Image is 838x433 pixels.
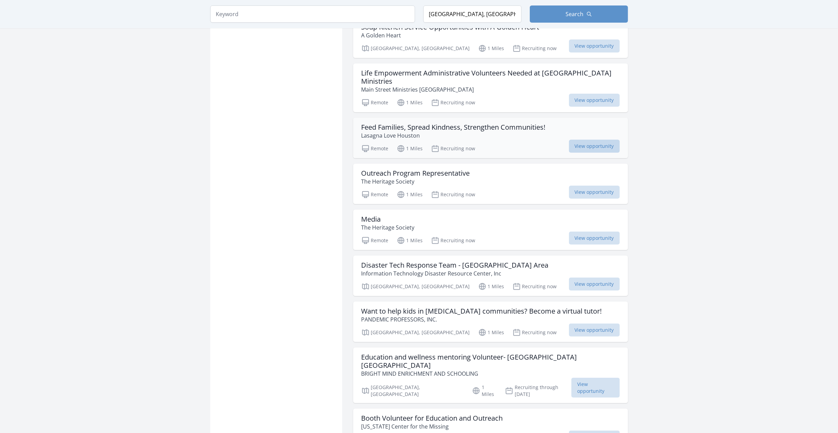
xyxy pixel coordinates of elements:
button: Search [530,5,628,23]
a: Want to help kids in [MEDICAL_DATA] communities? Become a virtual tutor! PANDEMIC PROFESSORS, INC... [353,302,628,342]
p: Main Street Ministries [GEOGRAPHIC_DATA] [361,85,620,94]
h3: Want to help kids in [MEDICAL_DATA] communities? Become a virtual tutor! [361,307,602,315]
a: Soup Kitchen Service Opportunities with A Golden Heart A Golden Heart [GEOGRAPHIC_DATA], [GEOGRAP... [353,17,628,58]
p: 1 Miles [472,384,497,398]
span: View opportunity [569,94,620,107]
p: [GEOGRAPHIC_DATA], [GEOGRAPHIC_DATA] [361,282,470,291]
p: Information Technology Disaster Resource Center, Inc [361,269,549,278]
p: Recruiting now [431,236,476,245]
span: View opportunity [569,39,620,52]
p: Lasagna Love Houston [361,131,546,140]
p: 1 Miles [397,236,423,245]
a: Feed Families, Spread Kindness, Strengthen Communities! Lasagna Love Houston Remote 1 Miles Recru... [353,118,628,158]
a: Disaster Tech Response Team - [GEOGRAPHIC_DATA] Area Information Technology Disaster Resource Cen... [353,256,628,296]
p: 1 Miles [397,98,423,107]
p: 1 Miles [478,44,504,52]
p: The Heritage Society [361,177,470,186]
p: A Golden Heart [361,31,539,39]
p: Recruiting now [513,44,557,52]
p: 1 Miles [478,282,504,291]
p: Remote [361,236,389,245]
span: View opportunity [569,186,620,199]
p: PANDEMIC PROFESSORS, INC. [361,315,602,324]
p: 1 Miles [478,328,504,337]
p: Recruiting now [431,144,476,153]
span: View opportunity [569,278,620,291]
h3: Education and wellness mentoring Volunteer- [GEOGRAPHIC_DATA] [GEOGRAPHIC_DATA] [361,353,620,370]
p: Remote [361,98,389,107]
h3: Feed Families, Spread Kindness, Strengthen Communities! [361,123,546,131]
p: 1 Miles [397,190,423,199]
input: Location [423,5,522,23]
a: Education and wellness mentoring Volunteer- [GEOGRAPHIC_DATA] [GEOGRAPHIC_DATA] BRIGHT MIND ENRIC... [353,348,628,403]
p: Recruiting through [DATE] [505,384,571,398]
p: Remote [361,144,389,153]
p: Recruiting now [431,98,476,107]
p: Recruiting now [513,282,557,291]
p: The Heritage Society [361,223,415,232]
h3: Soup Kitchen Service Opportunities with A Golden Heart [361,23,539,31]
h3: Outreach Program Representative [361,169,470,177]
h3: Disaster Tech Response Team - [GEOGRAPHIC_DATA] Area [361,261,549,269]
p: BRIGHT MIND ENRICHMENT AND SCHOOLING [361,370,620,378]
p: [GEOGRAPHIC_DATA], [GEOGRAPHIC_DATA] [361,384,464,398]
span: Search [566,10,584,18]
a: Media The Heritage Society Remote 1 Miles Recruiting now View opportunity [353,210,628,250]
a: Life Empowerment Administrative Volunteers Needed at [GEOGRAPHIC_DATA] Ministries Main Street Min... [353,63,628,112]
p: Remote [361,190,389,199]
p: Recruiting now [431,190,476,199]
h3: Booth Volunteer for Education and Outreach [361,414,503,422]
p: [US_STATE] Center for the Missing [361,422,503,431]
h3: Media [361,215,415,223]
span: View opportunity [569,324,620,337]
p: Recruiting now [513,328,557,337]
p: 1 Miles [397,144,423,153]
p: [GEOGRAPHIC_DATA], [GEOGRAPHIC_DATA] [361,328,470,337]
span: View opportunity [569,232,620,245]
span: View opportunity [569,140,620,153]
input: Keyword [210,5,415,23]
span: View opportunity [571,378,620,398]
p: [GEOGRAPHIC_DATA], [GEOGRAPHIC_DATA] [361,44,470,52]
a: Outreach Program Representative The Heritage Society Remote 1 Miles Recruiting now View opportunity [353,164,628,204]
h3: Life Empowerment Administrative Volunteers Needed at [GEOGRAPHIC_DATA] Ministries [361,69,620,85]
